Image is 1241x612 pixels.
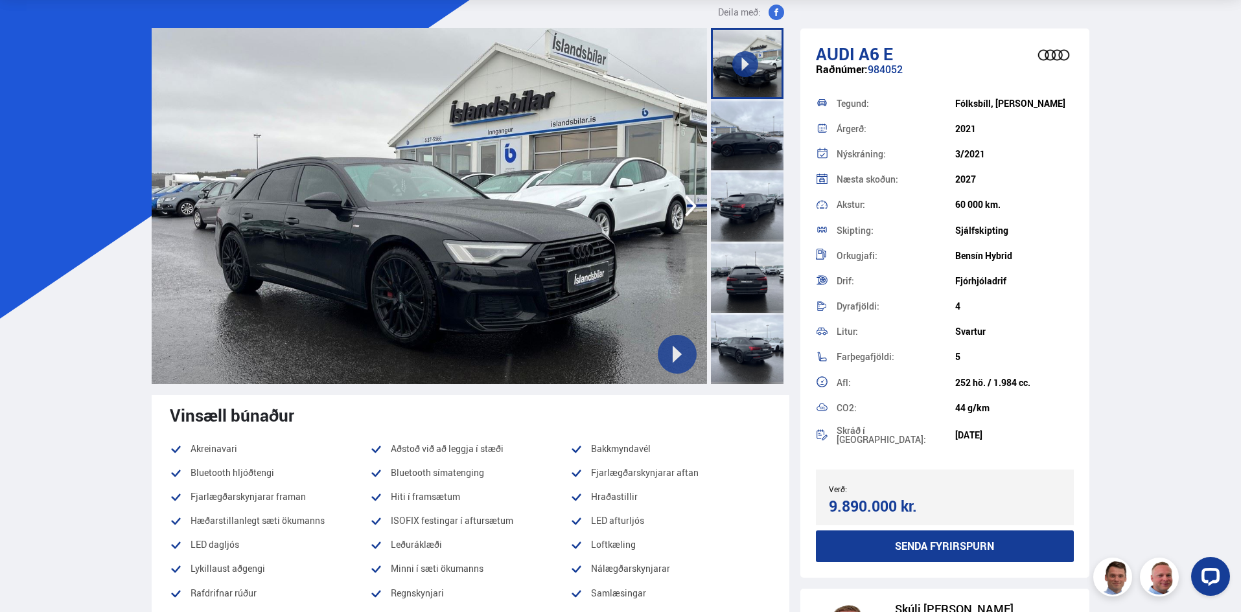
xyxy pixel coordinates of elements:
[837,175,955,184] div: Næsta skoðun:
[170,489,370,504] li: Fjarlægðarskynjarar framan
[955,403,1074,413] div: 44 g/km
[955,199,1074,210] div: 60 000 km.
[370,561,570,576] li: Minni í sæti ökumanns
[955,430,1074,440] div: [DATE]
[816,42,855,65] span: Audi
[955,98,1074,109] div: Fólksbíll, [PERSON_NAME]
[170,561,370,576] li: Lykillaust aðgengi
[370,441,570,457] li: Aðstoð við að leggja í stæði
[370,537,570,552] li: Leðuráklæði
[170,513,370,528] li: Hæðarstillanlegt sæti ökumanns
[955,174,1074,185] div: 2027
[837,327,955,336] div: Litur:
[816,530,1074,562] button: Senda fyrirspurn
[955,276,1074,286] div: Fjórhjóladrif
[837,426,955,444] div: Skráð í [GEOGRAPHIC_DATA]:
[570,561,771,576] li: Nálægðarskynjarar
[570,513,771,528] li: LED afturljós
[170,585,370,601] li: Rafdrifnar rúður
[955,326,1074,337] div: Svartur
[1142,560,1181,598] img: siFngHWaQ9KaOqBr.png
[837,251,955,260] div: Orkugjafi:
[370,465,570,481] li: Bluetooth símatenging
[837,352,955,361] div: Farþegafjöldi:
[816,63,1074,89] div: 984052
[570,441,771,457] li: Bakkmyndavél
[837,277,955,286] div: Drif:
[170,441,370,457] li: Akreinavari
[829,497,941,515] div: 9.890.000 kr.
[570,489,771,504] li: Hraðastillir
[370,585,570,601] li: Regnskynjari
[170,465,370,481] li: Bluetooth hljóðtengi
[570,465,771,481] li: Fjarlægðarskynjarar aftan
[718,5,761,20] span: Deila með:
[955,225,1074,236] div: Sjálfskipting
[837,124,955,133] div: Árgerð:
[837,226,955,235] div: Skipting:
[829,484,945,493] div: Verð:
[955,124,1074,134] div: 2021
[1028,35,1080,75] img: brand logo
[837,403,955,413] div: CO2:
[837,150,955,159] div: Nýskráning:
[859,42,893,65] span: A6 E
[370,489,570,504] li: Hiti í framsætum
[955,352,1074,362] div: 5
[955,149,1074,159] div: 3/2021
[170,537,370,552] li: LED dagljós
[170,405,771,425] div: Vinsæll búnaður
[570,537,771,552] li: Loftkæling
[837,378,955,387] div: Afl:
[370,513,570,528] li: ISOFIX festingar í aftursætum
[955,301,1074,312] div: 4
[1095,560,1134,598] img: FbJEzSuNWCJXmdc-.webp
[837,200,955,209] div: Akstur:
[837,99,955,108] div: Tegund:
[955,251,1074,261] div: Bensín Hybrid
[837,302,955,311] div: Dyrafjöldi:
[955,378,1074,388] div: 252 hö. / 1.984 cc.
[1181,552,1235,606] iframe: LiveChat chat widget
[816,62,868,76] span: Raðnúmer:
[713,5,789,20] button: Deila með:
[570,585,771,601] li: Samlæsingar
[152,28,707,384] img: 2978699.jpeg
